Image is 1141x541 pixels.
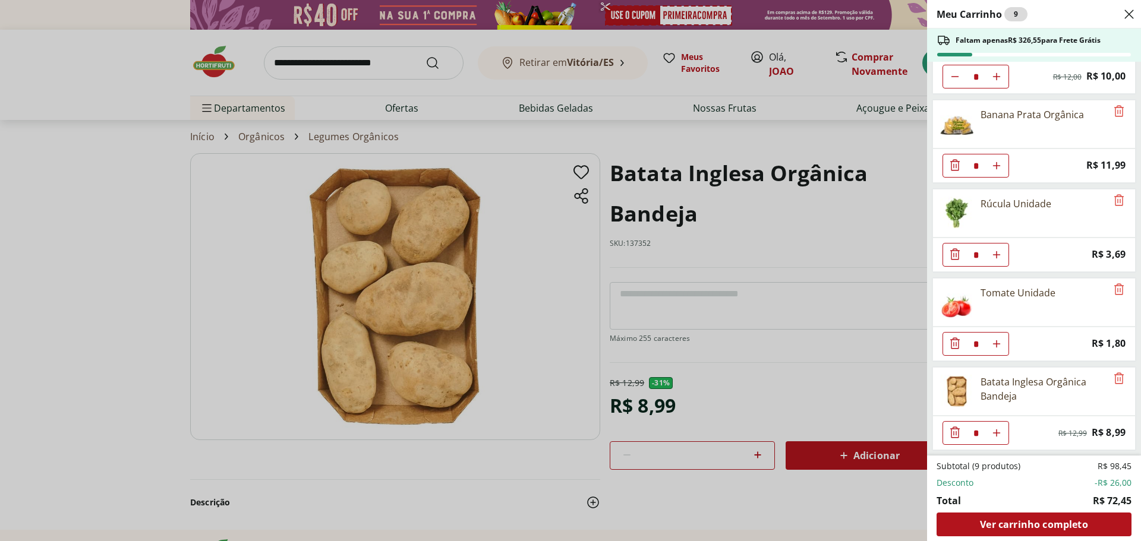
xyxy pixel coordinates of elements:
[943,332,967,356] button: Diminuir Quantidade
[943,421,967,445] button: Diminuir Quantidade
[1095,477,1131,489] span: -R$ 26,00
[1086,68,1126,84] span: R$ 10,00
[937,7,1027,21] h2: Meu Carrinho
[943,65,967,88] button: Diminuir Quantidade
[1092,246,1126,262] span: R$ 3,69
[1092,336,1126,352] span: R$ 1,80
[940,107,973,141] img: Banana Prata Orgânica
[981,286,1055,300] div: Tomate Unidade
[1112,283,1126,297] button: Remove
[967,154,985,177] input: Quantidade Atual
[943,154,967,178] button: Diminuir Quantidade
[937,477,973,489] span: Desconto
[981,375,1107,403] div: Batata Inglesa Orgânica Bandeja
[1058,429,1087,438] span: R$ 12,99
[937,512,1131,536] a: Ver carrinho completo
[967,243,985,266] input: Quantidade Atual
[1112,194,1126,208] button: Remove
[943,243,967,267] button: Diminuir Quantidade
[1053,72,1082,82] span: R$ 12,00
[967,333,985,355] input: Quantidade Atual
[1092,425,1126,441] span: R$ 8,99
[985,332,1008,356] button: Aumentar Quantidade
[1098,460,1131,472] span: R$ 98,45
[980,520,1088,529] span: Ver carrinho completo
[937,460,1020,472] span: Subtotal (9 produtos)
[985,154,1008,178] button: Aumentar Quantidade
[967,65,985,88] input: Quantidade Atual
[940,375,973,408] img: Batata Inglesa Orgânica Bandeja
[1112,372,1126,386] button: Remove
[985,243,1008,267] button: Aumentar Quantidade
[981,197,1051,211] div: Rúcula Unidade
[940,286,973,319] img: Tomate Unidade
[967,422,985,444] input: Quantidade Atual
[956,36,1101,45] span: Faltam apenas R$ 326,55 para Frete Grátis
[985,421,1008,445] button: Aumentar Quantidade
[981,107,1084,122] div: Banana Prata Orgânica
[937,493,961,508] span: Total
[1112,105,1126,119] button: Remove
[1093,493,1131,508] span: R$ 72,45
[1004,7,1027,21] div: 9
[1086,157,1126,173] span: R$ 11,99
[985,65,1008,88] button: Aumentar Quantidade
